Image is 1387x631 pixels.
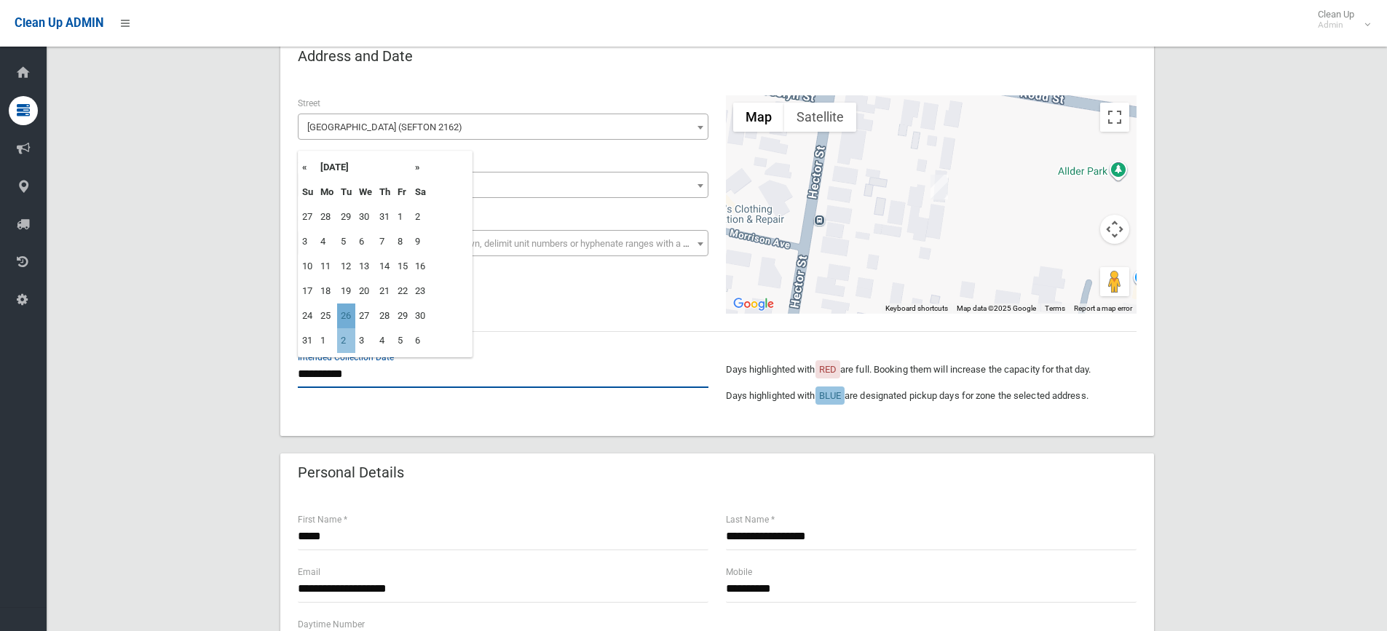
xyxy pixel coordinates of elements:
[885,303,948,314] button: Keyboard shortcuts
[726,361,1137,378] p: Days highlighted with are full. Booking them will increase the capacity for that day.
[299,328,317,353] td: 31
[355,254,376,279] td: 13
[1100,267,1129,296] button: Drag Pegman onto the map to open Street View
[1100,215,1129,244] button: Map camera controls
[337,180,355,205] th: Tu
[15,16,103,30] span: Clean Up ADMIN
[355,180,376,205] th: We
[280,459,422,487] header: Personal Details
[1311,9,1369,31] span: Clean Up
[394,205,411,229] td: 1
[730,295,778,314] img: Google
[337,279,355,303] td: 19
[317,279,337,303] td: 18
[298,172,708,198] span: 203
[317,254,337,279] td: 11
[355,205,376,229] td: 30
[376,229,394,254] td: 7
[280,42,430,71] header: Address and Date
[299,303,317,328] td: 24
[733,103,784,132] button: Show street map
[299,205,317,229] td: 27
[411,205,430,229] td: 2
[317,229,337,254] td: 4
[784,103,856,132] button: Show satellite imagery
[1100,103,1129,132] button: Toggle fullscreen view
[411,328,430,353] td: 6
[337,328,355,353] td: 2
[411,229,430,254] td: 9
[957,304,1036,312] span: Map data ©2025 Google
[730,295,778,314] a: Open this area in Google Maps (opens a new window)
[411,303,430,328] td: 30
[411,155,430,180] th: »
[301,117,705,138] span: Rodd Street (SEFTON 2162)
[298,114,708,140] span: Rodd Street (SEFTON 2162)
[337,229,355,254] td: 5
[317,180,337,205] th: Mo
[1074,304,1132,312] a: Report a map error
[337,254,355,279] td: 12
[394,279,411,303] td: 22
[411,180,430,205] th: Sa
[394,303,411,328] td: 29
[819,390,841,401] span: BLUE
[355,303,376,328] td: 27
[337,205,355,229] td: 29
[307,238,714,249] span: Select the unit number from the dropdown, delimit unit numbers or hyphenate ranges with a comma
[411,254,430,279] td: 16
[376,279,394,303] td: 21
[394,229,411,254] td: 8
[299,155,317,180] th: «
[355,279,376,303] td: 20
[930,175,948,199] div: 203 Rodd Street, SEFTON NSW 2162
[317,303,337,328] td: 25
[819,364,837,375] span: RED
[317,328,337,353] td: 1
[317,155,411,180] th: [DATE]
[317,205,337,229] td: 28
[355,229,376,254] td: 6
[376,180,394,205] th: Th
[394,180,411,205] th: Fr
[376,303,394,328] td: 28
[301,175,705,196] span: 203
[299,180,317,205] th: Su
[337,303,355,328] td: 26
[355,328,376,353] td: 3
[376,254,394,279] td: 14
[376,328,394,353] td: 4
[1318,20,1354,31] small: Admin
[411,279,430,303] td: 23
[376,205,394,229] td: 31
[1045,304,1065,312] a: Terms
[299,279,317,303] td: 17
[394,328,411,353] td: 5
[726,387,1137,405] p: Days highlighted with are designated pickup days for zone the selected address.
[299,254,317,279] td: 10
[394,254,411,279] td: 15
[299,229,317,254] td: 3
